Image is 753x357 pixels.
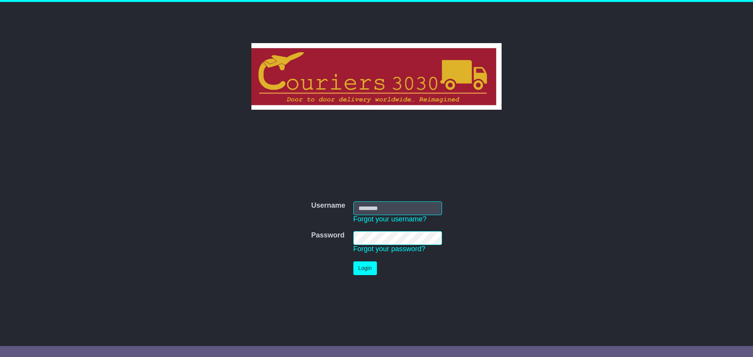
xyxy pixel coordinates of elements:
label: Username [311,201,345,210]
button: Login [353,261,377,275]
a: Forgot your username? [353,215,427,223]
a: Forgot your password? [353,245,426,253]
img: Couriers 3030 [251,43,502,110]
label: Password [311,231,344,240]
